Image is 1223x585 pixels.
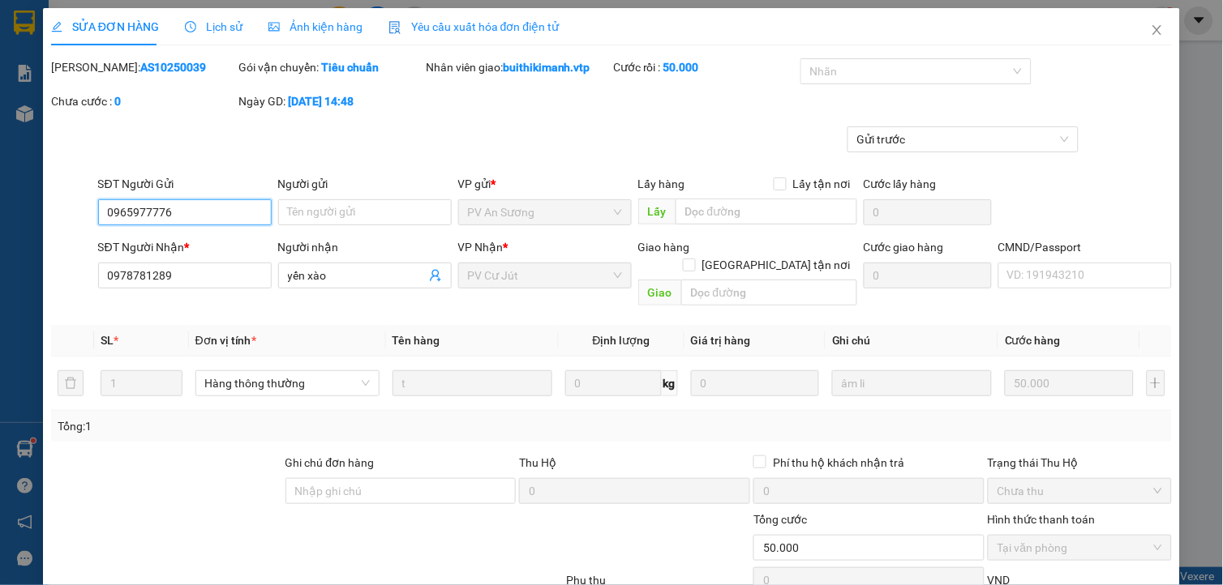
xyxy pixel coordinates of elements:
span: Tên hàng [393,334,440,347]
span: close [1151,23,1164,36]
div: Chưa cước : [51,92,235,110]
span: VP Nhận [458,241,504,254]
span: [GEOGRAPHIC_DATA] tận nơi [696,256,857,274]
input: 0 [1005,370,1133,396]
span: Đơn vị tính [195,334,256,347]
label: Cước lấy hàng [864,177,937,190]
span: Hàng thông thường [205,371,370,395]
span: picture [268,21,280,32]
span: Chưa thu [998,479,1162,503]
span: Gửi trước [857,127,1069,152]
span: Ảnh kiện hàng [268,20,363,33]
div: Cước rồi : [613,58,797,76]
label: Ghi chú đơn hàng [285,456,375,469]
label: Hình thức thanh toán [988,513,1096,526]
div: SĐT Người Gửi [98,175,272,193]
input: Ghi chú đơn hàng [285,478,517,504]
input: 0 [691,370,819,396]
label: Cước giao hàng [864,241,944,254]
input: Ghi Chú [832,370,992,396]
span: user-add [429,269,442,282]
span: Nơi gửi: [16,113,33,136]
div: CMND/Passport [998,238,1172,256]
b: 50.000 [663,61,699,74]
div: SĐT Người Nhận [98,238,272,256]
div: Người gửi [278,175,452,193]
span: Lịch sử [185,20,242,33]
span: Định lượng [593,334,650,347]
b: 0 [114,95,121,108]
div: Ngày GD: [238,92,423,110]
span: Giao hàng [638,241,690,254]
span: Giao [638,280,681,305]
input: VD: Bàn, Ghế [393,370,552,396]
span: Yêu cầu xuất hóa đơn điện tử [388,20,560,33]
span: SL [101,334,114,347]
span: clock-circle [185,21,196,32]
button: Close [1135,8,1180,53]
span: PV Cư Jút [468,263,622,288]
b: [DATE] 14:48 [288,95,354,108]
strong: BIÊN NHẬN GỬI HÀNG HOÁ [56,97,188,109]
b: buithikimanh.vtp [503,61,590,74]
b: Tiêu chuẩn [321,61,379,74]
input: Cước lấy hàng [864,199,993,225]
span: Lấy hàng [638,177,685,190]
span: Cước hàng [1005,334,1061,347]
input: Dọc đường [676,199,857,224]
div: [PERSON_NAME]: [51,58,235,76]
button: delete [58,370,84,396]
input: Dọc đường [681,280,857,305]
span: SỬA ĐƠN HÀNG [51,20,159,33]
div: Người nhận [278,238,452,256]
span: Lấy tận nơi [787,175,857,193]
span: PV Cư Jút [55,113,91,122]
div: Tổng: 1 [58,417,473,435]
span: 10:28:37 [DATE] [154,73,229,85]
span: edit [51,21,62,32]
th: Ghi chú [826,325,998,357]
span: Tổng cước [753,513,807,526]
span: Lấy [638,199,676,224]
img: logo [16,36,37,77]
span: Phí thu hộ khách nhận trả [766,454,911,472]
div: Gói vận chuyển: [238,58,423,76]
b: AS10250039 [140,61,206,74]
input: Cước giao hàng [864,263,993,288]
div: Trạng thái Thu Hộ [988,454,1172,472]
span: Thu Hộ [519,456,556,469]
span: CJ10250122 [164,61,229,73]
button: plus [1147,370,1166,396]
div: Nhân viên giao: [426,58,610,76]
strong: CÔNG TY TNHH [GEOGRAPHIC_DATA] 214 QL13 - P.26 - Q.BÌNH THẠNH - TP HCM 1900888606 [42,26,131,87]
span: PV An Sương [468,200,622,224]
span: Tại văn phòng [998,536,1162,560]
span: kg [662,370,678,396]
img: icon [388,21,401,34]
span: Nơi nhận: [124,113,150,136]
span: Giá trị hàng [691,334,751,347]
div: VP gửi [458,175,632,193]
